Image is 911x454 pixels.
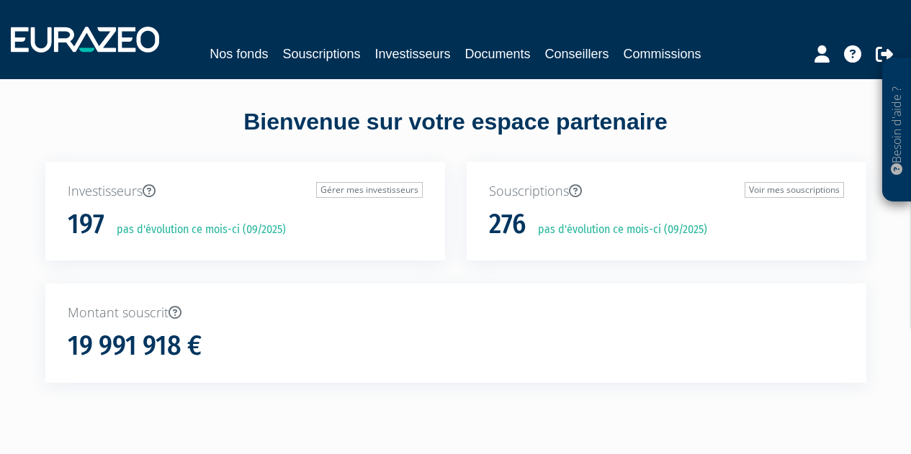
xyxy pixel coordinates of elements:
a: Nos fonds [210,44,268,64]
p: Souscriptions [489,182,844,201]
p: Besoin d'aide ? [889,65,905,195]
a: Documents [465,44,531,64]
a: Conseillers [545,44,609,64]
h1: 276 [489,209,526,240]
h1: 197 [68,209,104,240]
p: Investisseurs [68,182,423,201]
a: Gérer mes investisseurs [316,182,423,198]
a: Voir mes souscriptions [745,182,844,198]
p: Montant souscrit [68,304,844,322]
a: Investisseurs [374,44,450,64]
h1: 19 991 918 € [68,331,202,361]
p: pas d'évolution ce mois-ci (09/2025) [107,222,286,238]
p: pas d'évolution ce mois-ci (09/2025) [528,222,707,238]
a: Commissions [624,44,701,64]
div: Bienvenue sur votre espace partenaire [35,106,877,162]
img: 1732889491-logotype_eurazeo_blanc_rvb.png [11,27,159,53]
a: Souscriptions [282,44,360,64]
